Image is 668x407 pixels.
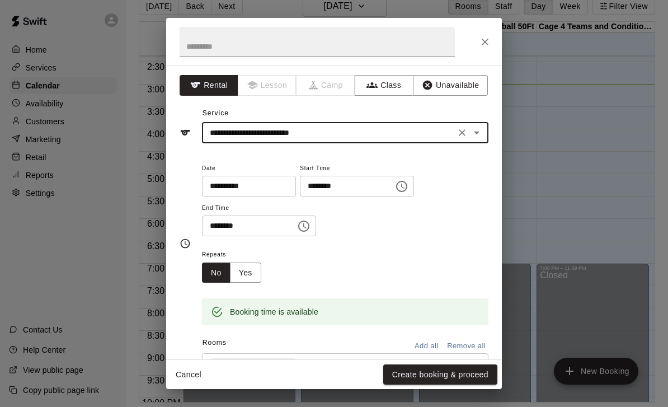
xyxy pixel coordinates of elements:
[391,175,413,198] button: Choose time, selected time is 6:00 PM
[203,339,227,347] span: Rooms
[475,32,495,52] button: Close
[454,125,470,141] button: Clear
[202,176,288,197] input: Choose date, selected date is Oct 11, 2025
[202,161,296,176] span: Date
[383,364,497,385] button: Create booking & proceed
[202,247,270,263] span: Repeats
[202,263,230,283] button: No
[202,263,261,283] div: outlined button group
[230,302,318,322] div: Booking time is available
[202,201,316,216] span: End Time
[238,75,297,96] span: Lessons must be created in the Services page first
[203,109,229,117] span: Service
[171,364,206,385] button: Cancel
[180,75,238,96] button: Rental
[469,125,484,141] button: Open
[300,161,414,176] span: Start Time
[444,338,488,355] button: Remove all
[230,263,261,283] button: Yes
[355,75,413,96] button: Class
[469,357,484,373] button: Open
[297,75,355,96] span: Camps can only be created in the Services page
[293,215,315,237] button: Choose time, selected time is 7:00 PM
[207,358,299,372] div: Cage 1 Baseball 70ft
[180,238,191,249] svg: Timing
[408,338,444,355] button: Add all
[180,127,191,138] svg: Service
[413,75,488,96] button: Unavailable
